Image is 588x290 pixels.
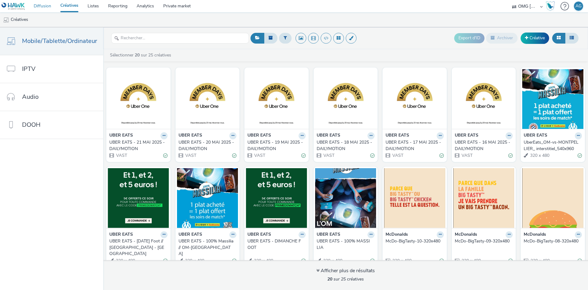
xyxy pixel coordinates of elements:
div: UBER EATS - 16 MAI 2025 - DAILYMOTION [455,139,511,152]
img: McDo-BigTasty-08-320x480 visual [522,168,583,228]
div: Valide [370,153,375,159]
strong: UBER EATS [179,132,202,139]
img: UBER EATS - 16 MAI 2025 - DAILYMOTION visual [453,69,514,129]
strong: UBER EATS [247,231,271,238]
div: Valide [232,257,236,264]
div: McDo-BigTasty-08-320x480 [524,238,579,244]
a: UberEats_OM-vs-MONTPELLIER_ interstitiel_540x960 [524,139,582,152]
a: UBER EATS - 16 MAI 2025 - DAILYMOTION [455,139,513,152]
div: Valide [439,153,444,159]
span: 320 x 480 [530,258,550,264]
div: McDo-BigTasty-10-320x480 [386,238,441,244]
strong: UBER EATS [386,132,409,139]
div: Valide [370,257,375,264]
button: Archiver [486,33,518,43]
strong: McDonalds [386,231,408,238]
img: UBER EATS - 20 MAI 2025 - DAILYMOTION visual [177,69,238,129]
span: VAST [185,153,196,158]
a: UBER EATS - [DATE] Foot //[GEOGRAPHIC_DATA] - [GEOGRAPHIC_DATA] [109,238,168,257]
div: Valide [301,153,306,159]
a: McDo-BigTasty-09-320x480 [455,238,513,244]
img: UBER EATS - 100% Massilia // OM-Amiens visual [177,168,238,228]
a: UBER EATS - 21 MAI 2025 - DAILYMOTION [109,139,168,152]
div: Valide [439,257,444,264]
div: Afficher plus de résultats [316,267,375,274]
span: VAST [254,153,265,158]
a: UBER EATS - 100% MASSILIA [317,238,375,251]
img: McDo-BigTasty-09-320x480 visual [453,168,514,228]
span: VAST [323,153,334,158]
img: undefined Logo [2,2,25,10]
span: VAST [392,153,403,158]
span: VAST [461,153,473,158]
strong: McDonalds [455,231,477,238]
strong: UBER EATS [455,132,478,139]
a: McDo-BigTasty-10-320x480 [386,238,444,244]
strong: UBER EATS [247,132,271,139]
button: Liste [565,33,579,43]
img: Hawk Academy [546,1,555,11]
div: Valide [163,257,168,264]
strong: McDonalds [524,231,546,238]
div: Valide [578,153,582,159]
button: Export d'ID [454,33,484,43]
strong: UBER EATS [524,132,547,139]
span: 320 x 480 [392,258,412,264]
span: IPTV [22,64,36,73]
span: 320 x 480 [322,258,342,264]
img: UBER EATS - DIMANCHE FOOT visual [246,168,307,228]
button: Grille [552,33,565,43]
div: UBER EATS - 20 MAI 2025 - DAILYMOTION [179,139,234,152]
strong: UBER EATS [179,231,202,238]
span: 320 x 480 [530,153,549,158]
div: Valide [508,257,513,264]
span: DOOH [22,120,40,129]
span: VAST [115,153,127,158]
img: UBER EATS - 21 MAI 2025 - DAILYMOTION visual [108,69,169,129]
div: UBER EATS - 18 MAI 2025 - DAILYMOTION [317,139,372,152]
img: UBER EATS - 19 MAI 2025 - DAILYMOTION visual [246,69,307,129]
div: Valide [232,153,236,159]
span: Audio [22,92,39,101]
a: Sélectionner sur 25 créatives [109,52,174,58]
input: Rechercher... [111,33,249,44]
div: UBER EATS - 100% MASSILIA [317,238,372,251]
a: McDo-BigTasty-08-320x480 [524,238,582,244]
strong: UBER EATS [109,231,133,238]
img: McDo-BigTasty-10-320x480 visual [384,168,445,228]
span: 320 x 480 [253,258,273,264]
a: UBER EATS - 100% Massilia // OM-[GEOGRAPHIC_DATA] [179,238,237,257]
div: UBER EATS - 21 MAI 2025 - DAILYMOTION [109,139,165,152]
span: 320 x 480 [461,258,481,264]
div: UberEats_OM-vs-MONTPELLIER_ interstitiel_540x960 [524,139,579,152]
span: sur 25 créatives [327,276,364,282]
div: Valide [301,257,306,264]
span: 320 x 480 [115,258,135,264]
a: Hawk Academy [546,1,557,11]
span: 320 x 480 [184,258,204,264]
a: UBER EATS - 17 MAI 2025 - DAILYMOTION [386,139,444,152]
div: UBER EATS - DIMANCHE FOOT [247,238,303,251]
strong: UBER EATS [109,132,133,139]
div: UBER EATS - 17 MAI 2025 - DAILYMOTION [386,139,441,152]
strong: UBER EATS [317,231,340,238]
div: Valide [163,153,168,159]
a: UBER EATS - 18 MAI 2025 - DAILYMOTION [317,139,375,152]
div: Valide [508,153,513,159]
img: UBER EATS - Dimanche Foot //Lille - Lyon visual [108,168,169,228]
strong: 20 [327,276,332,282]
img: UBER EATS - 100% MASSILIA visual [315,168,376,228]
div: Valide [578,257,582,264]
a: UBER EATS - 19 MAI 2025 - DAILYMOTION [247,139,306,152]
img: UberEats_OM-vs-MONTPELLIER_ interstitiel_540x960 visual [522,69,583,129]
a: Créative [521,33,549,44]
strong: UBER EATS [317,132,340,139]
strong: 20 [135,52,140,58]
div: AG [575,2,582,11]
div: UBER EATS - 100% Massilia // OM-[GEOGRAPHIC_DATA] [179,238,234,257]
a: UBER EATS - 20 MAI 2025 - DAILYMOTION [179,139,237,152]
img: UBER EATS - 18 MAI 2025 - DAILYMOTION visual [315,69,376,129]
a: UBER EATS - DIMANCHE FOOT [247,238,306,251]
span: Mobile/Tablette/Ordinateur [22,37,97,45]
